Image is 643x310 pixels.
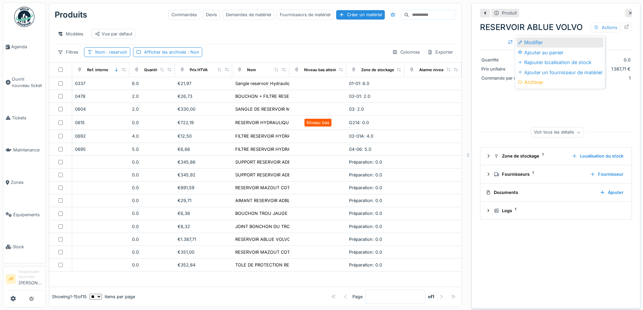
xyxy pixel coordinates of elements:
[235,197,312,204] div: AIMANT RESERVOIR ADBLUE VOLVO
[186,50,199,55] span: : Non
[13,147,43,153] span: Maintenance
[75,106,127,112] div: 0604
[144,67,160,73] div: Quantité
[13,212,43,218] span: Équipements
[178,262,229,268] div: €352,84
[235,106,316,112] div: SANGLE DE RESERVOIR MAZOUT DAF
[12,76,43,89] span: Ouvrir nouveau ticket
[306,119,329,126] div: Niveau bas
[516,67,604,78] div: Ajouter un fournisseur de matériel
[481,66,532,72] div: Prix unitaire
[235,210,337,217] div: BOUCHON TROU JAUGE RESERVOIR DROIT DAF
[483,186,629,199] summary: DocumentsAjouter
[349,107,364,112] span: 03: 2.0
[178,106,229,112] div: €330,00
[178,197,229,204] div: €29,71
[349,198,382,203] span: Préparation: 0.0
[591,23,620,32] div: Actions
[89,293,135,300] div: items per page
[361,67,394,73] div: Zone de stockage
[132,223,172,230] div: 0.0
[304,67,341,73] div: Niveau bas atteint ?
[531,128,584,137] div: Voir tous les détails
[55,29,86,39] div: Modèles
[516,57,604,67] div: Rajouter localisation de stock
[87,67,108,73] div: Ref. interne
[349,81,369,86] span: 01-01: 6.0
[235,249,323,255] div: RESERVOIR MAZOUT COTE DROIT VOLVO
[277,10,333,20] div: Fournisseurs de matériel
[132,80,172,87] div: 6.0
[419,67,453,73] div: Alarme niveau bas
[132,262,172,268] div: 0.0
[349,211,382,216] span: Préparation: 0.0
[55,47,81,57] div: Filtres
[235,236,291,243] div: RESERVOIR ABLUE VOLVO
[235,172,349,178] div: SUPPORT RESERVOIR ADBLUE COTE GAUCHE VOLVO
[75,146,127,152] div: 0695
[349,134,373,139] span: 03-01A: 4.0
[349,262,382,267] span: Préparation: 0.0
[178,119,229,126] div: €722,19
[144,49,199,55] div: Afficher les archivés
[235,93,360,100] div: BOUCHON + FILTRE RESERVOIR HYDRAULIQUE MERCEDES
[494,207,623,214] div: Logs
[6,274,16,284] li: JP
[178,146,229,152] div: €6,66
[75,80,127,87] div: 0337
[132,146,172,152] div: 5.0
[95,49,127,55] div: Nom
[178,172,229,178] div: €345,92
[349,224,382,229] span: Préparation: 0.0
[483,150,629,163] summary: Zone de stockage1Localisation du stock
[505,37,558,47] div: Déplacer le matériel
[178,223,229,230] div: €8,32
[19,269,43,280] div: Responsable technicien
[75,93,127,100] div: 0478
[11,179,43,186] span: Zones
[389,47,423,57] div: Colonnes
[12,115,43,121] span: Tickets
[349,94,370,99] span: 03-01: 2.0
[597,188,626,197] div: Ajouter
[349,250,382,255] span: Préparation: 0.0
[132,159,172,165] div: 0.0
[132,197,172,204] div: 0.0
[483,204,629,217] summary: Logs1
[587,170,626,179] div: Fournisseur
[178,80,229,87] div: €21,97
[168,10,200,20] div: Commandes
[178,249,229,255] div: €351,00
[235,133,345,139] div: FILTRE RESERVOIR HYDRAULIQUE HYVA MERCEDES
[132,236,172,243] div: 0.0
[235,159,343,165] div: SUPPORT RESERVOIR ADBLUE COTE DROIT VOLVO
[178,93,229,100] div: €26,73
[105,50,127,55] span: : reservoir
[132,249,172,255] div: 0.0
[178,159,229,165] div: €345,86
[516,48,604,58] div: Ajouter au panier
[12,244,43,250] span: Stock
[132,119,172,126] div: 0.0
[349,185,382,190] span: Préparation: 0.0
[223,10,274,20] div: Demandes de matériel
[336,10,385,19] div: Créer un matériel
[516,77,604,87] div: Archiver
[494,153,566,159] div: Zone de stockage
[480,21,632,33] div: RESERVOIR ABLUE VOLVO
[132,172,172,178] div: 0.0
[75,133,127,139] div: 0692
[481,75,532,81] div: Commande par défaut
[190,67,208,73] div: Prix HTVA
[132,185,172,191] div: 0.0
[178,210,229,217] div: €6,36
[352,293,363,300] div: Page
[11,44,43,50] span: Agenda
[235,80,295,87] div: Sangle reservoir Hydraulique
[132,210,172,217] div: 0.0
[349,237,382,242] span: Préparation: 0.0
[516,37,604,48] div: Modifier
[424,47,456,57] div: Exporter
[235,146,323,152] div: FILTRE RESERVOIR HYDRAULIQUE VOLVO
[483,168,629,180] summary: Fournisseurs1Fournisseur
